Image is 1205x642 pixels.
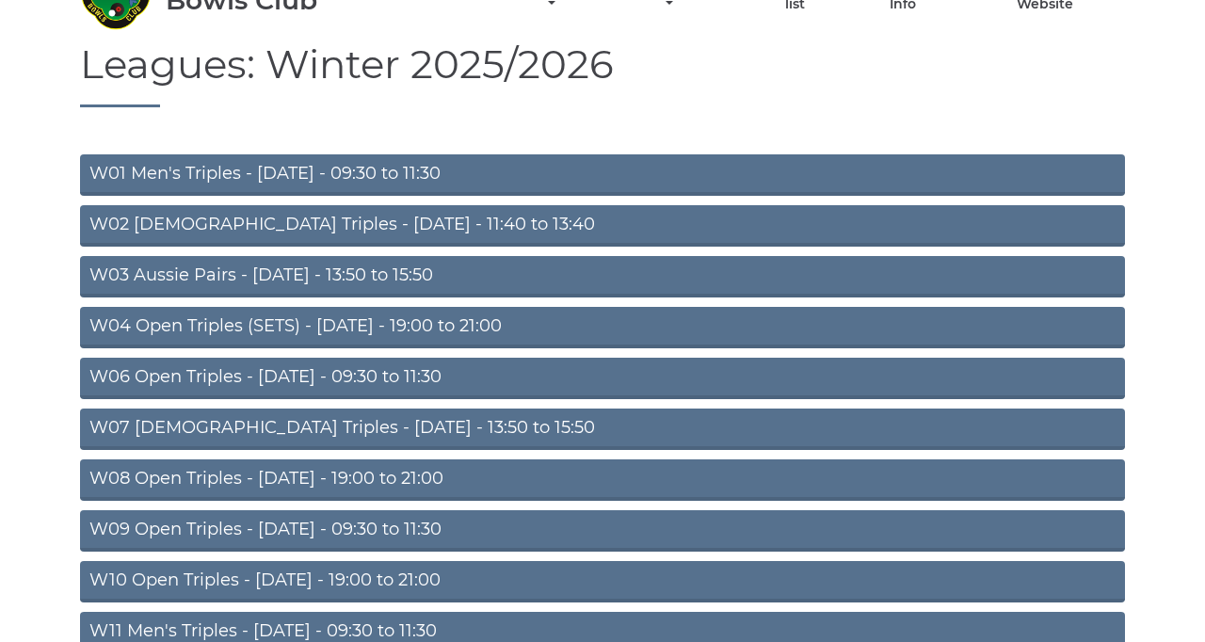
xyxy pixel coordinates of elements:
a: W01 Men's Triples - [DATE] - 09:30 to 11:30 [80,154,1125,196]
a: W04 Open Triples (SETS) - [DATE] - 19:00 to 21:00 [80,307,1125,348]
a: W09 Open Triples - [DATE] - 09:30 to 11:30 [80,510,1125,552]
a: W02 [DEMOGRAPHIC_DATA] Triples - [DATE] - 11:40 to 13:40 [80,205,1125,247]
a: W07 [DEMOGRAPHIC_DATA] Triples - [DATE] - 13:50 to 15:50 [80,409,1125,450]
a: W08 Open Triples - [DATE] - 19:00 to 21:00 [80,459,1125,501]
a: W03 Aussie Pairs - [DATE] - 13:50 to 15:50 [80,256,1125,297]
h1: Leagues: Winter 2025/2026 [80,42,1125,107]
a: W10 Open Triples - [DATE] - 19:00 to 21:00 [80,561,1125,602]
a: W06 Open Triples - [DATE] - 09:30 to 11:30 [80,358,1125,399]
